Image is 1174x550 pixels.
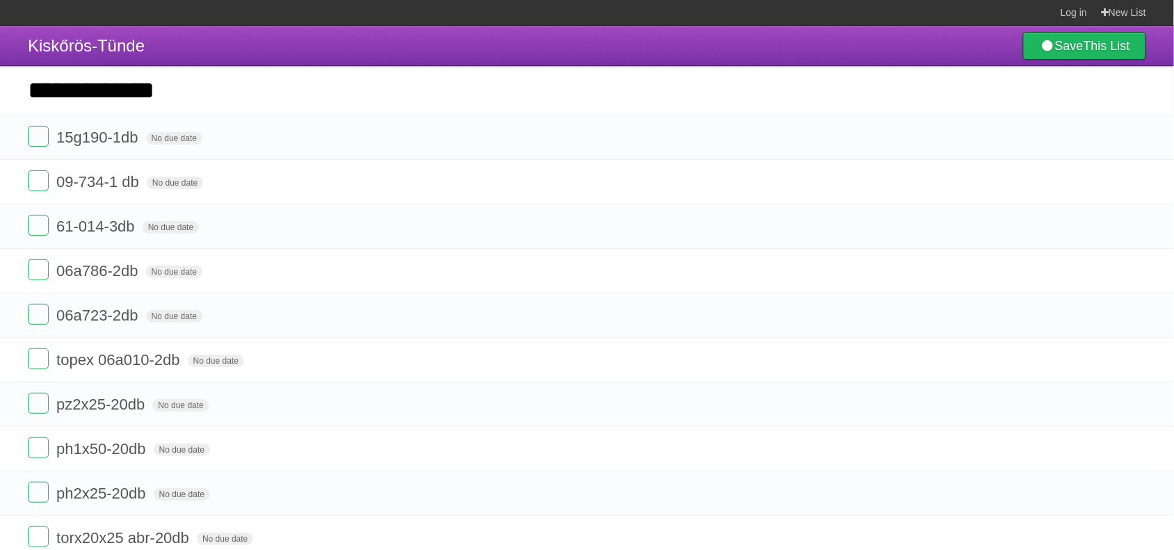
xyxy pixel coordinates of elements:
span: ph2x25-20db [56,485,149,502]
label: Done [28,126,49,147]
span: Kiskőrös-Tünde [28,36,145,55]
span: No due date [146,132,202,145]
span: No due date [154,488,210,501]
span: No due date [188,355,244,367]
label: Done [28,215,49,236]
label: Done [28,170,49,191]
label: Done [28,526,49,547]
span: No due date [154,444,210,456]
span: No due date [147,177,203,189]
label: Done [28,393,49,414]
span: torx20x25 abr-20db [56,529,193,547]
span: No due date [143,221,199,234]
span: No due date [197,533,253,545]
span: No due date [146,266,202,278]
label: Done [28,304,49,325]
span: ph1x50-20db [56,440,149,458]
label: Done [28,348,49,369]
span: topex 06a010-2db [56,351,183,369]
span: 06a786-2db [56,262,141,280]
b: This List [1084,39,1130,53]
label: Done [28,482,49,503]
span: 61-014-3db [56,218,138,235]
span: 06a723-2db [56,307,141,324]
span: No due date [152,399,209,412]
span: 09-734-1 db [56,173,143,191]
a: SaveThis List [1023,32,1146,60]
span: No due date [146,310,202,323]
span: pz2x25-20db [56,396,148,413]
span: 15g190-1db [56,129,141,146]
label: Done [28,437,49,458]
label: Done [28,259,49,280]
